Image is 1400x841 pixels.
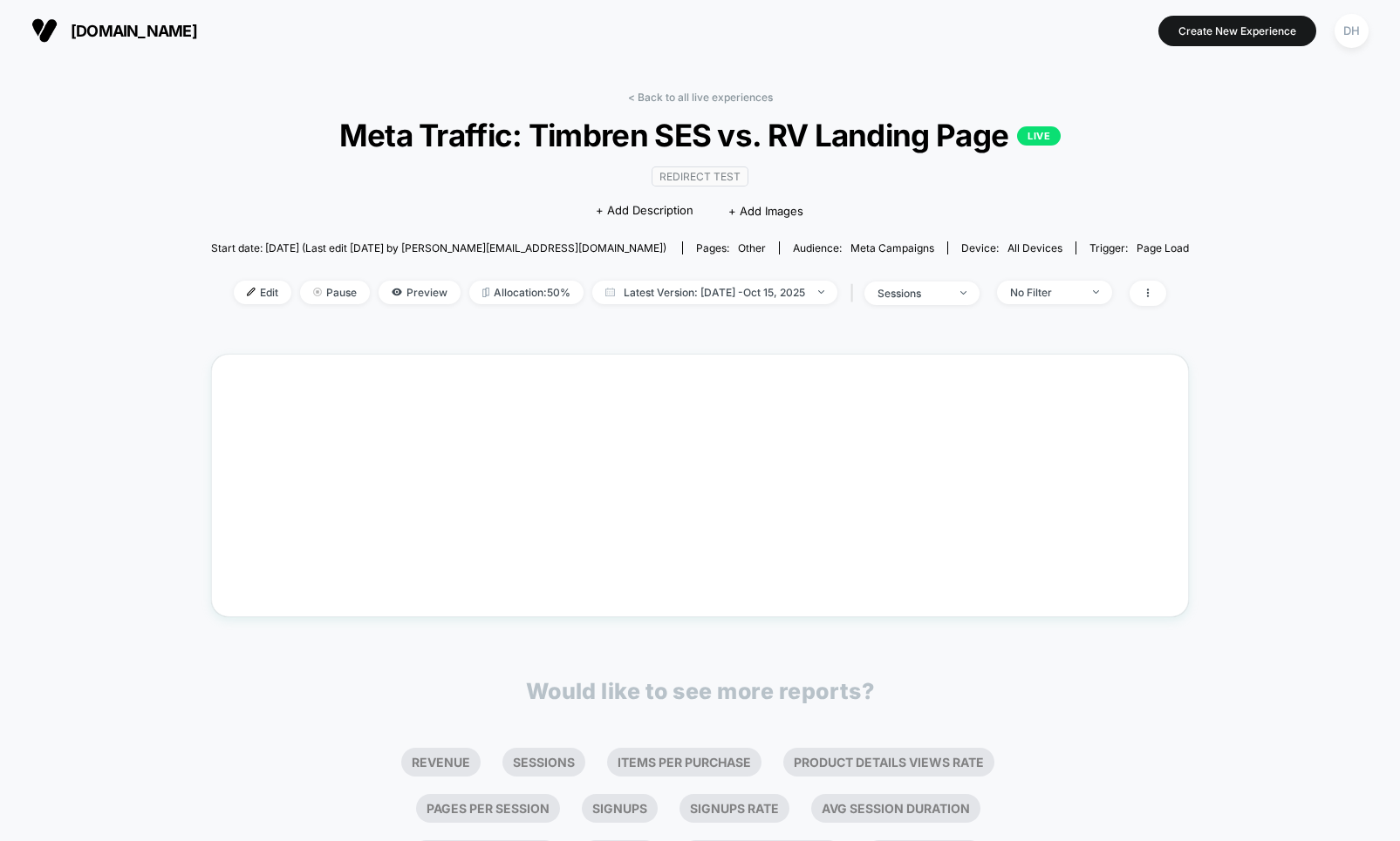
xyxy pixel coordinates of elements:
[947,241,1076,254] span: Device:
[1007,241,1062,254] span: all devices
[738,241,766,254] span: other
[260,117,1139,153] span: Meta Traffic: Timbren SES vs. RV Landing Page
[234,281,291,304] span: Edit
[1335,14,1369,48] div: DH
[313,288,322,296] img: end
[502,748,585,777] li: Sessions
[1329,13,1374,49] button: DH
[592,281,837,304] span: Latest Version: [DATE] - Oct 15, 2025
[526,678,875,704] p: Would like to see more reports?
[379,281,461,304] span: Preview
[783,748,994,777] li: Product Details Views Rate
[1010,286,1080,299] div: No Filter
[850,241,934,254] span: Meta campaigns
[1089,241,1189,254] div: Trigger:
[728,204,803,218] span: + Add Images
[607,748,761,777] li: Items Per Purchase
[1158,16,1316,46] button: Create New Experience
[811,794,980,823] li: Avg Session Duration
[247,288,256,296] img: edit
[793,241,934,254] div: Audience:
[26,17,202,44] button: [DOMAIN_NAME]
[818,290,824,294] img: end
[878,287,947,300] div: sessions
[211,241,666,254] span: Start date: [DATE] (Last edit [DATE] by [PERSON_NAME][EMAIL_ADDRESS][DOMAIN_NAME])
[482,288,489,297] img: rebalance
[846,281,864,306] span: |
[31,17,58,44] img: Visually logo
[960,291,966,295] img: end
[582,794,658,823] li: Signups
[680,794,789,823] li: Signups Rate
[605,288,615,296] img: calendar
[1137,241,1189,254] span: Page Load
[300,281,370,304] span: Pause
[1017,126,1061,146] p: LIVE
[652,166,748,187] span: Redirect Test
[596,202,693,220] span: + Add Description
[71,22,197,40] span: [DOMAIN_NAME]
[628,91,773,104] a: < Back to all live experiences
[401,748,481,777] li: Revenue
[1093,290,1099,294] img: end
[696,241,766,254] div: Pages:
[416,794,560,823] li: Pages Per Session
[469,281,584,304] span: Allocation: 50%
